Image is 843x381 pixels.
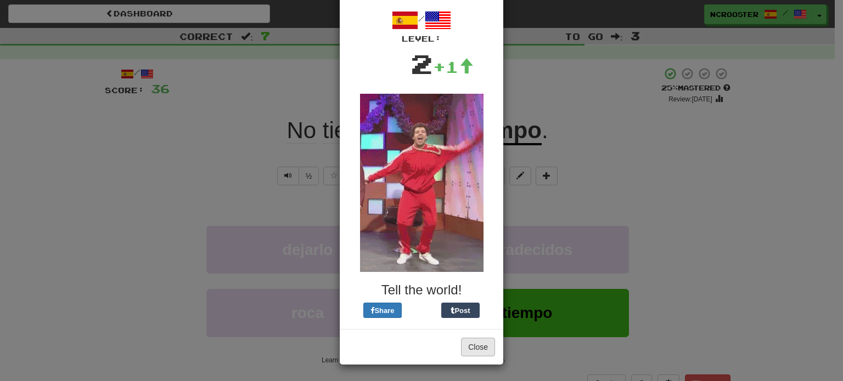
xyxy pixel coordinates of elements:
div: / [348,7,495,44]
div: 2 [411,44,433,83]
iframe: X Post Button [402,303,441,318]
div: +1 [433,56,474,78]
button: Post [441,303,480,318]
div: Level: [348,33,495,44]
h3: Tell the world! [348,283,495,297]
button: Close [461,338,495,356]
img: red-jumpsuit-0a91143f7507d151a8271621424c3ee7c84adcb3b18e0b5e75c121a86a6f61d6.gif [360,94,484,272]
button: Share [363,303,402,318]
